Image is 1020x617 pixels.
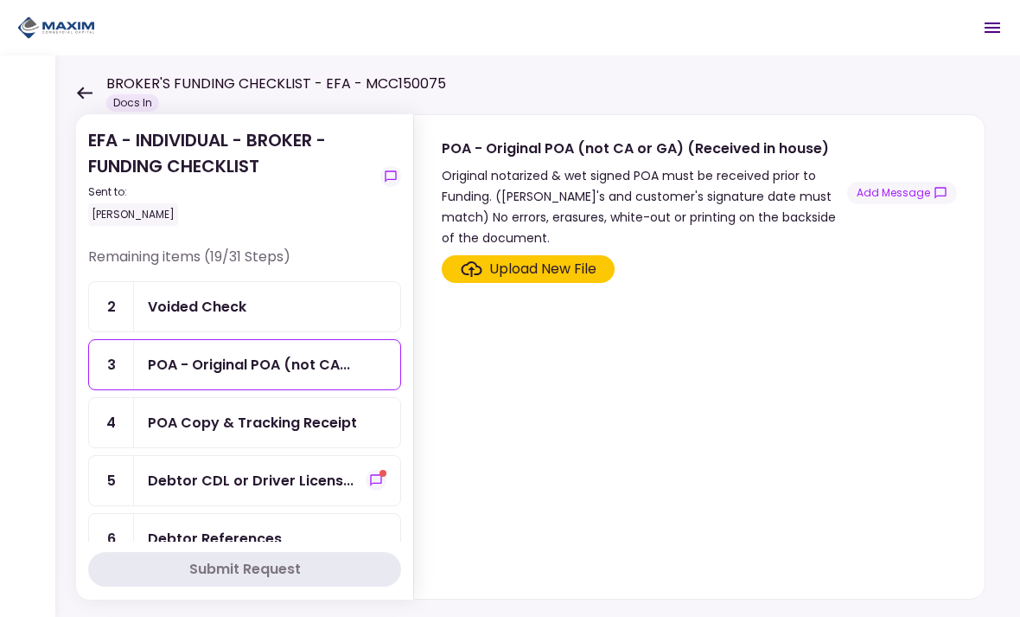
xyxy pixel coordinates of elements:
div: POA - Original POA (not CA or GA) (Received in house)Original notarized & wet signed POA must be ... [413,114,985,600]
div: Submit Request [189,559,301,580]
div: Debtor CDL or Driver License [148,470,354,492]
button: Open menu [972,7,1013,48]
span: Click here to upload the required document [442,255,615,283]
div: Debtor References [148,528,282,550]
button: Submit Request [88,552,401,587]
div: 4 [89,398,134,447]
div: Original notarized & wet signed POA must be received prior to Funding. ([PERSON_NAME]'s and custo... [442,165,847,248]
button: show-messages [380,166,401,187]
a: 2Voided Check [88,281,401,332]
div: Sent to: [88,184,373,200]
div: 6 [89,514,134,563]
div: 5 [89,456,134,505]
div: Docs In [106,94,159,112]
div: [PERSON_NAME] [88,203,178,226]
div: POA Copy & Tracking Receipt [148,412,357,434]
div: 2 [89,282,134,331]
div: Upload New File [489,259,596,280]
img: Partner icon [17,15,95,41]
div: POA - Original POA (not CA or GA) (Received in house) [442,138,847,159]
a: 3POA - Original POA (not CA or GA) (Received in house) [88,339,401,390]
button: show-messages [847,182,957,204]
div: POA - Original POA (not CA or GA) (Received in house) [148,354,350,376]
div: EFA - INDIVIDUAL - BROKER - FUNDING CHECKLIST [88,127,373,226]
a: 5Debtor CDL or Driver Licenseshow-messages [88,455,401,506]
a: 6Debtor References [88,513,401,564]
h1: BROKER'S FUNDING CHECKLIST - EFA - MCC150075 [106,74,446,94]
div: 3 [89,340,134,389]
div: Voided Check [148,296,246,318]
a: 4POA Copy & Tracking Receipt [88,397,401,448]
button: show-messages [366,470,386,491]
div: Remaining items (19/31 Steps) [88,247,401,281]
